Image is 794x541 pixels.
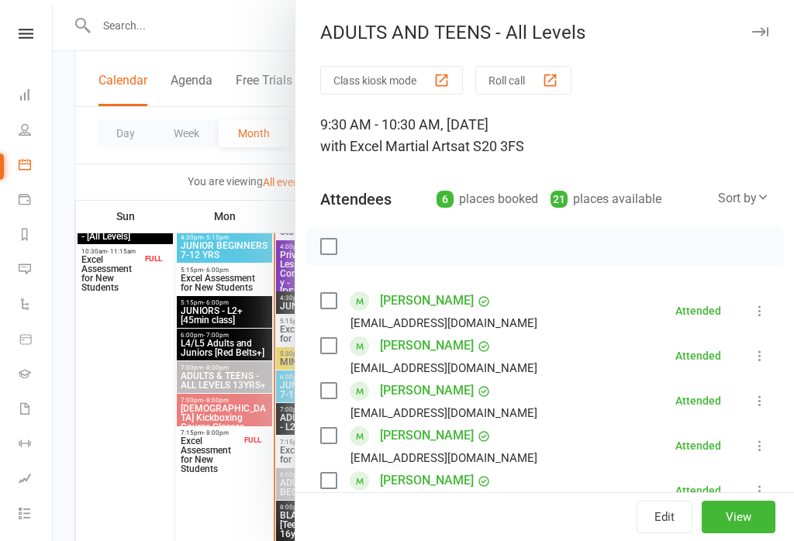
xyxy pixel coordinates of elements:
div: 21 [551,191,568,208]
a: Payments [19,184,54,219]
button: View [702,501,775,533]
div: Attended [675,350,721,361]
div: [EMAIL_ADDRESS][DOMAIN_NAME] [350,358,537,378]
div: Attended [675,440,721,451]
div: Attended [675,485,721,496]
a: Product Sales [19,323,54,358]
div: 6 [437,191,454,208]
span: with Excel Martial Arts [320,138,457,154]
a: [PERSON_NAME] [380,333,474,358]
a: [PERSON_NAME] [380,378,474,403]
button: Roll call [475,66,571,95]
div: Sort by [718,188,769,208]
a: [PERSON_NAME] [380,423,474,448]
div: 9:30 AM - 10:30 AM, [DATE] [320,114,769,157]
a: People [19,114,54,149]
button: Edit [637,501,692,533]
div: places available [551,188,661,210]
a: Assessments [19,463,54,498]
a: Calendar [19,149,54,184]
div: [EMAIL_ADDRESS][DOMAIN_NAME] [350,403,537,423]
div: ADULTS AND TEENS - All Levels [295,22,794,43]
a: [PERSON_NAME] [380,468,474,493]
div: Attended [675,395,721,406]
div: Attended [675,305,721,316]
a: Dashboard [19,79,54,114]
div: places booked [437,188,538,210]
a: Reports [19,219,54,253]
div: [EMAIL_ADDRESS][DOMAIN_NAME] [350,448,537,468]
a: [PERSON_NAME] [380,288,474,313]
span: at S20 3FS [457,138,524,154]
button: Class kiosk mode [320,66,463,95]
div: [EMAIL_ADDRESS][DOMAIN_NAME] [350,313,537,333]
div: Attendees [320,188,392,210]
